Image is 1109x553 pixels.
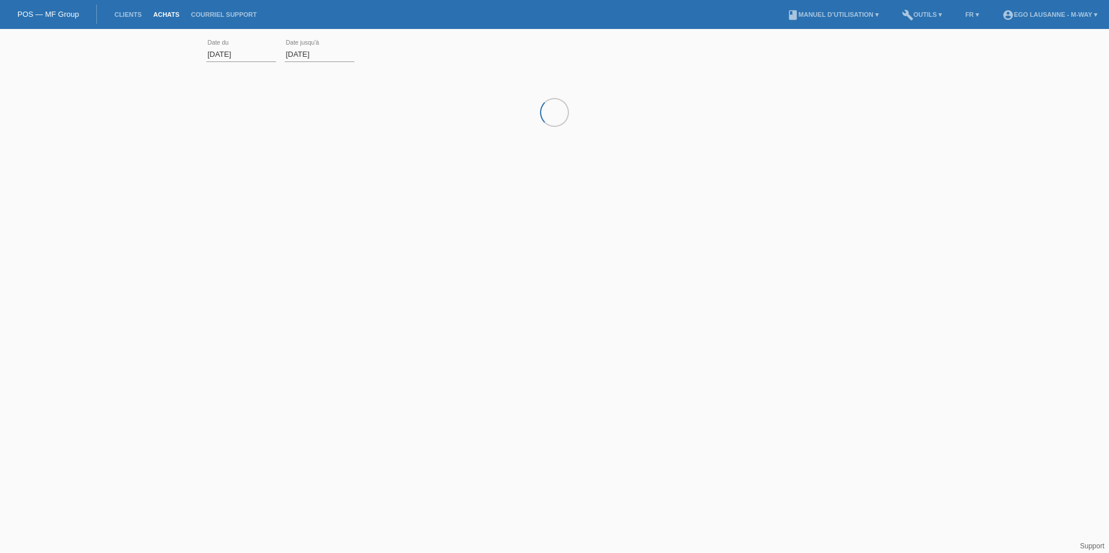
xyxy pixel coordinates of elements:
[787,9,799,21] i: book
[147,11,185,18] a: Achats
[902,9,914,21] i: build
[1080,542,1104,550] a: Support
[185,11,262,18] a: Courriel Support
[959,11,985,18] a: FR ▾
[17,10,79,19] a: POS — MF Group
[896,11,948,18] a: buildOutils ▾
[1002,9,1014,21] i: account_circle
[781,11,885,18] a: bookManuel d’utilisation ▾
[108,11,147,18] a: Clients
[996,11,1103,18] a: account_circleEGO Lausanne - m-way ▾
